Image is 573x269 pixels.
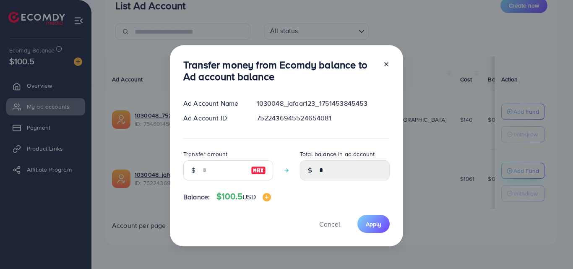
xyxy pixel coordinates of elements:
div: Ad Account ID [177,113,250,123]
div: 7522436945524654081 [250,113,396,123]
span: USD [242,192,255,201]
img: image [263,193,271,201]
img: image [251,165,266,175]
div: Ad Account Name [177,99,250,108]
iframe: Chat [537,231,567,263]
label: Total balance in ad account [300,150,375,158]
div: 1030048_jafaar123_1751453845453 [250,99,396,108]
label: Transfer amount [183,150,227,158]
span: Apply [366,220,381,228]
button: Apply [357,215,390,233]
h4: $100.5 [216,191,271,202]
button: Cancel [309,215,351,233]
span: Cancel [319,219,340,229]
span: Balance: [183,192,210,202]
h3: Transfer money from Ecomdy balance to Ad account balance [183,59,376,83]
